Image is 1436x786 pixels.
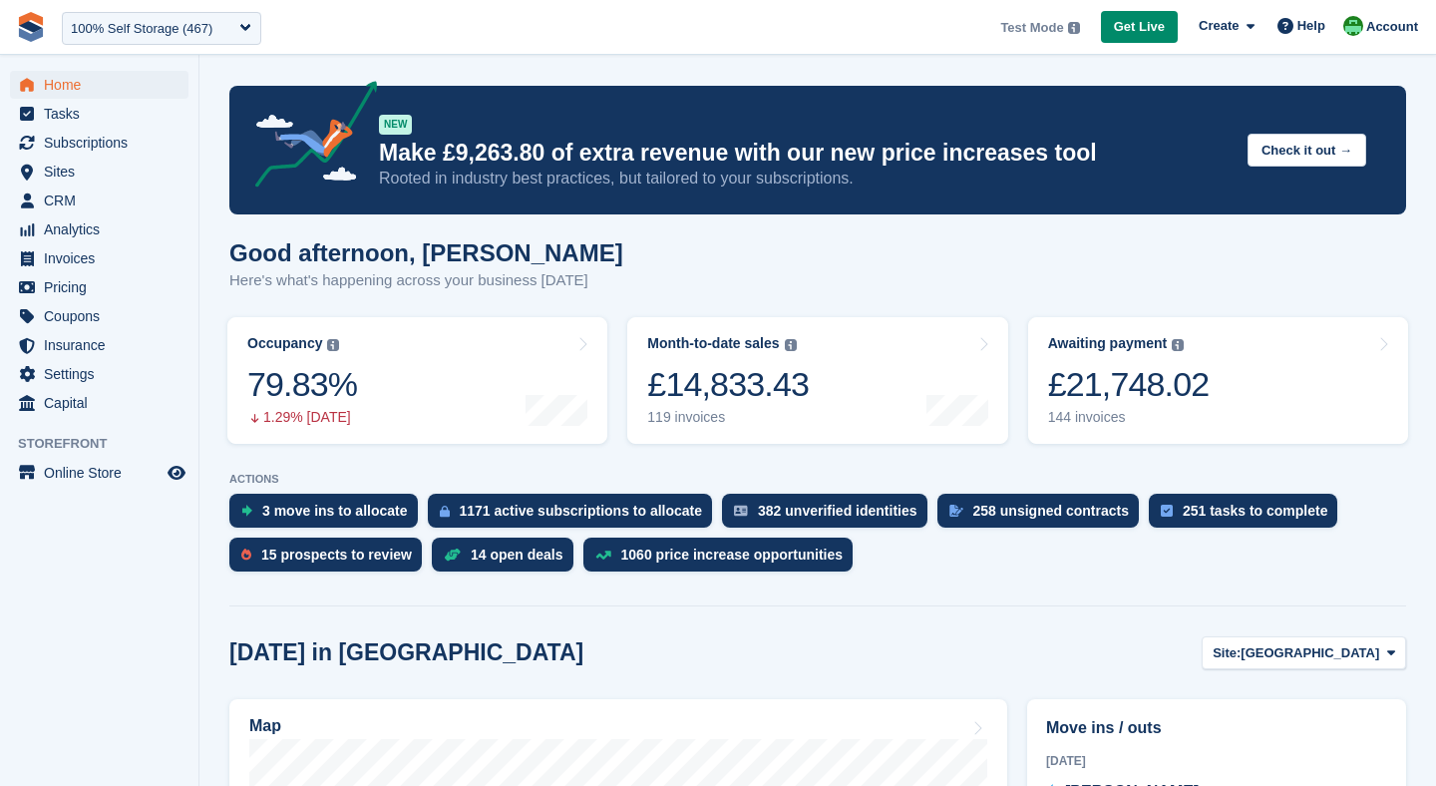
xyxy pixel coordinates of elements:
[165,461,188,485] a: Preview store
[595,551,611,560] img: price_increase_opportunities-93ffe204e8149a01c8c9dc8f82e8f89637d9d84a8eef4429ea346261dce0b2c0.svg
[1149,494,1348,538] a: 251 tasks to complete
[262,503,408,519] div: 3 move ins to allocate
[1068,22,1080,34] img: icon-info-grey-7440780725fd019a000dd9b08b2336e03edf1995a4989e88bcd33f0948082b44.svg
[937,494,1149,538] a: 258 unsigned contracts
[238,81,378,195] img: price-adjustments-announcement-icon-8257ccfd72463d97f412b2fc003d46551f7dbcb40ab6d574587a9cd5c0d94...
[10,71,188,99] a: menu
[428,494,723,538] a: 1171 active subscriptions to allocate
[758,503,917,519] div: 382 unverified identities
[10,360,188,388] a: menu
[647,364,809,405] div: £14,833.43
[1101,11,1178,44] a: Get Live
[1046,716,1387,740] h2: Move ins / outs
[44,71,164,99] span: Home
[440,505,450,518] img: active_subscription_to_allocate_icon-d502201f5373d7db506a760aba3b589e785aa758c864c3986d89f69b8ff3...
[229,538,432,582] a: 15 prospects to review
[44,100,164,128] span: Tasks
[1248,134,1366,167] button: Check it out →
[1000,18,1063,38] span: Test Mode
[241,505,252,517] img: move_ins_to_allocate_icon-fdf77a2bb77ea45bf5b3d319d69a93e2d87916cf1d5bf7949dd705db3b84f3ca.svg
[10,129,188,157] a: menu
[1241,643,1379,663] span: [GEOGRAPHIC_DATA]
[10,158,188,186] a: menu
[973,503,1129,519] div: 258 unsigned contracts
[10,302,188,330] a: menu
[44,360,164,388] span: Settings
[10,187,188,214] a: menu
[1028,317,1408,444] a: Awaiting payment £21,748.02 144 invoices
[583,538,864,582] a: 1060 price increase opportunities
[327,339,339,351] img: icon-info-grey-7440780725fd019a000dd9b08b2336e03edf1995a4989e88bcd33f0948082b44.svg
[621,547,844,563] div: 1060 price increase opportunities
[10,459,188,487] a: menu
[44,459,164,487] span: Online Store
[10,389,188,417] a: menu
[949,505,963,517] img: contract_signature_icon-13c848040528278c33f63329250d36e43548de30e8caae1d1a13099fd9432cc5.svg
[1048,364,1210,405] div: £21,748.02
[1172,339,1184,351] img: icon-info-grey-7440780725fd019a000dd9b08b2336e03edf1995a4989e88bcd33f0948082b44.svg
[44,302,164,330] span: Coupons
[379,139,1232,168] p: Make £9,263.80 of extra revenue with our new price increases tool
[71,19,212,39] div: 100% Self Storage (467)
[247,335,322,352] div: Occupancy
[241,549,251,561] img: prospect-51fa495bee0391a8d652442698ab0144808aea92771e9ea1ae160a38d050c398.svg
[647,409,809,426] div: 119 invoices
[460,503,703,519] div: 1171 active subscriptions to allocate
[44,273,164,301] span: Pricing
[247,364,357,405] div: 79.83%
[10,215,188,243] a: menu
[44,215,164,243] span: Analytics
[1114,17,1165,37] span: Get Live
[1046,752,1387,770] div: [DATE]
[44,187,164,214] span: CRM
[1183,503,1328,519] div: 251 tasks to complete
[16,12,46,42] img: stora-icon-8386f47178a22dfd0bd8f6a31ec36ba5ce8667c1dd55bd0f319d3a0aa187defe.svg
[1048,335,1168,352] div: Awaiting payment
[471,547,563,563] div: 14 open deals
[44,389,164,417] span: Capital
[1202,636,1406,669] button: Site: [GEOGRAPHIC_DATA]
[229,494,428,538] a: 3 move ins to allocate
[10,331,188,359] a: menu
[1213,643,1241,663] span: Site:
[44,244,164,272] span: Invoices
[229,639,583,666] h2: [DATE] in [GEOGRAPHIC_DATA]
[227,317,607,444] a: Occupancy 79.83% 1.29% [DATE]
[44,129,164,157] span: Subscriptions
[1297,16,1325,36] span: Help
[229,473,1406,486] p: ACTIONS
[432,538,583,582] a: 14 open deals
[247,409,357,426] div: 1.29% [DATE]
[249,717,281,735] h2: Map
[722,494,937,538] a: 382 unverified identities
[1161,505,1173,517] img: task-75834270c22a3079a89374b754ae025e5fb1db73e45f91037f5363f120a921f8.svg
[1366,17,1418,37] span: Account
[18,434,198,454] span: Storefront
[1343,16,1363,36] img: Laura Carlisle
[785,339,797,351] img: icon-info-grey-7440780725fd019a000dd9b08b2336e03edf1995a4989e88bcd33f0948082b44.svg
[261,547,412,563] div: 15 prospects to review
[229,239,623,266] h1: Good afternoon, [PERSON_NAME]
[379,115,412,135] div: NEW
[10,100,188,128] a: menu
[10,244,188,272] a: menu
[1048,409,1210,426] div: 144 invoices
[734,505,748,517] img: verify_identity-adf6edd0f0f0b5bbfe63781bf79b02c33cf7c696d77639b501bdc392416b5a36.svg
[379,168,1232,190] p: Rooted in industry best practices, but tailored to your subscriptions.
[647,335,779,352] div: Month-to-date sales
[444,548,461,562] img: deal-1b604bf984904fb50ccaf53a9ad4b4a5d6e5aea283cecdc64d6e3604feb123c2.svg
[1199,16,1239,36] span: Create
[10,273,188,301] a: menu
[627,317,1007,444] a: Month-to-date sales £14,833.43 119 invoices
[44,331,164,359] span: Insurance
[44,158,164,186] span: Sites
[229,269,623,292] p: Here's what's happening across your business [DATE]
